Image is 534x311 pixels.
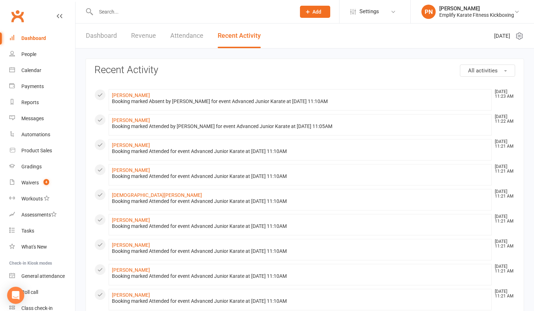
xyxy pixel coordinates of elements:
div: Booking marked Attended by [PERSON_NAME] for event Advanced Junior Karate at [DATE] 11:05AM [112,123,488,129]
div: Booking marked Attended for event Advanced Junior Karate at [DATE] 11:10AM [112,148,488,154]
a: [PERSON_NAME] [112,242,150,248]
div: Tasks [21,228,34,234]
time: [DATE] 11:21 AM [491,289,515,299]
a: [PERSON_NAME] [112,217,150,223]
div: Booking marked Attended for event Advanced Junior Karate at [DATE] 11:10AM [112,223,488,229]
a: Clubworx [9,7,26,25]
a: [PERSON_NAME] [112,167,150,173]
a: [PERSON_NAME] [112,117,150,123]
span: Settings [359,4,379,20]
div: Booking marked Absent by [PERSON_NAME] for event Advanced Junior Karate at [DATE] 11:10AM [112,98,488,104]
a: Automations [9,127,75,143]
a: Product Sales [9,143,75,159]
div: PN [421,5,436,19]
span: 4 [43,179,49,185]
a: Roll call [9,284,75,300]
div: Payments [21,83,44,89]
a: Assessments [9,207,75,223]
div: [PERSON_NAME] [439,5,514,12]
time: [DATE] 11:21 AM [491,164,515,174]
div: Messages [21,116,44,121]
a: Recent Activity [218,24,261,48]
a: [PERSON_NAME] [112,142,150,148]
span: [DATE] [494,32,510,40]
time: [DATE] 11:21 AM [491,214,515,224]
a: Messages [9,111,75,127]
span: All activities [468,67,498,74]
a: Dashboard [9,30,75,46]
a: [PERSON_NAME] [112,292,150,298]
div: Open Intercom Messenger [7,287,24,304]
a: People [9,46,75,62]
div: Booking marked Attended for event Advanced Junior Karate at [DATE] 11:10AM [112,298,488,304]
time: [DATE] 11:23 AM [491,90,515,99]
a: Workouts [9,191,75,207]
a: [DEMOGRAPHIC_DATA][PERSON_NAME] [112,192,202,198]
a: Calendar [9,62,75,78]
div: People [21,51,36,57]
div: Product Sales [21,148,52,153]
button: Add [300,6,330,18]
a: Gradings [9,159,75,175]
div: Waivers [21,180,39,185]
div: Roll call [21,289,38,295]
div: Booking marked Attended for event Advanced Junior Karate at [DATE] 11:10AM [112,198,488,204]
span: Add [312,9,321,15]
time: [DATE] 11:22 AM [491,114,515,124]
input: Search... [94,7,291,17]
a: Payments [9,78,75,95]
time: [DATE] 11:21 AM [491,239,515,249]
div: General attendance [21,273,65,279]
button: All activities [460,65,515,77]
div: Booking marked Attended for event Advanced Junior Karate at [DATE] 11:10AM [112,173,488,179]
a: Revenue [131,24,156,48]
div: Booking marked Attended for event Advanced Junior Karate at [DATE] 11:10AM [112,248,488,254]
time: [DATE] 11:21 AM [491,139,515,149]
div: Emplify Karate Fitness Kickboxing [439,12,514,18]
div: What's New [21,244,47,250]
time: [DATE] 11:21 AM [491,264,515,274]
a: Dashboard [86,24,117,48]
div: Reports [21,100,39,105]
div: Calendar [21,67,41,73]
time: [DATE] 11:21 AM [491,189,515,199]
h3: Recent Activity [94,65,515,76]
div: Workouts [21,196,43,202]
div: Dashboard [21,35,46,41]
a: [PERSON_NAME] [112,92,150,98]
a: Tasks [9,223,75,239]
a: What's New [9,239,75,255]
a: Reports [9,95,75,111]
a: [PERSON_NAME] [112,267,150,273]
div: Booking marked Attended for event Advanced Junior Karate at [DATE] 11:10AM [112,273,488,279]
div: Class check-in [21,305,53,311]
a: Waivers 4 [9,175,75,191]
a: General attendance kiosk mode [9,268,75,284]
div: Automations [21,132,50,137]
div: Gradings [21,164,42,169]
a: Attendance [170,24,203,48]
div: Assessments [21,212,57,218]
